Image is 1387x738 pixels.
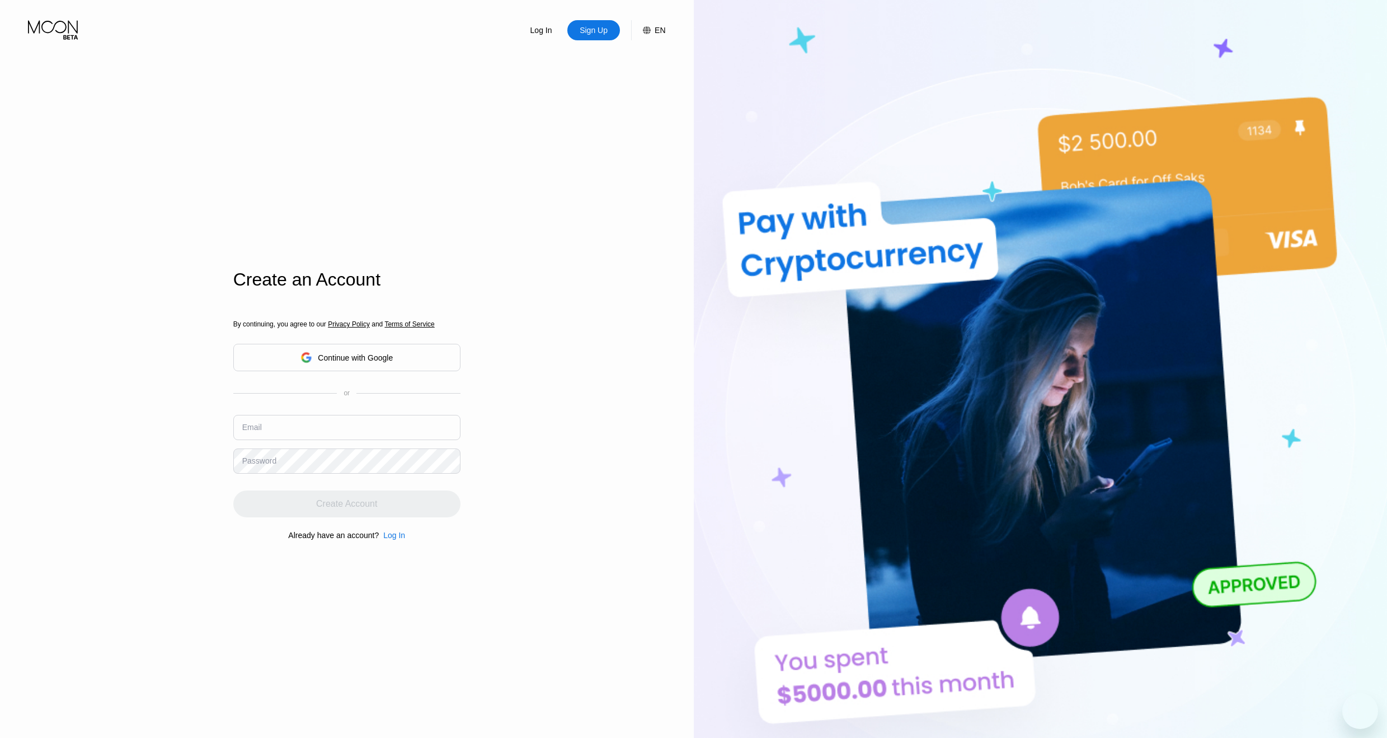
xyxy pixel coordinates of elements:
div: EN [655,26,665,35]
span: Terms of Service [384,320,434,328]
div: Log In [379,531,405,540]
div: Sign Up [567,20,620,40]
div: Continue with Google [318,353,393,362]
div: or [344,389,350,397]
div: Continue with Google [233,344,460,371]
div: Log In [383,531,405,540]
span: Privacy Policy [328,320,370,328]
div: By continuing, you agree to our [233,320,460,328]
span: and [370,320,385,328]
div: Email [242,423,262,432]
div: EN [631,20,665,40]
div: Log In [529,25,553,36]
div: Password [242,456,276,465]
div: Create an Account [233,269,460,290]
div: Sign Up [579,25,609,36]
div: Log In [515,20,567,40]
div: Already have an account? [288,531,379,540]
iframe: Button to launch messaging window [1342,693,1378,729]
